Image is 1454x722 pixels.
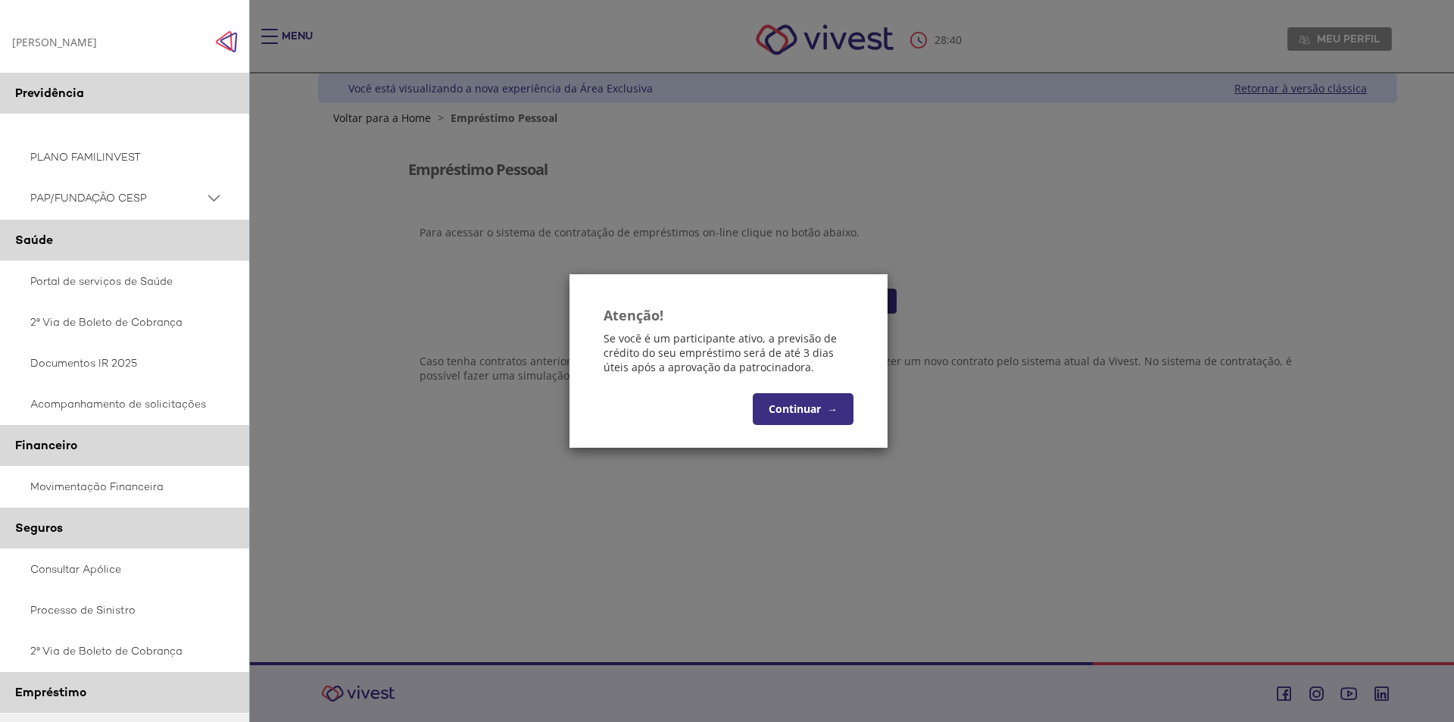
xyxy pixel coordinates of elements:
[215,30,238,53] span: Click to close side navigation.
[827,402,838,416] span: →
[15,437,77,453] span: Financeiro
[15,232,53,248] span: Saúde
[307,73,1397,662] div: Vivest
[753,393,853,425] button: Continuar→
[15,684,86,700] span: Empréstimo
[15,85,84,101] span: Previdência
[604,331,853,374] p: Se você é um participante ativo, a previsão de crédito do seu empréstimo será de até 3 dias úteis...
[408,329,1308,417] section: <span lang="pt-BR" dir="ltr">Visualizador do Conteúdo da Web</span> 1
[604,306,663,324] strong: Atenção!
[12,35,97,49] div: [PERSON_NAME]
[30,189,204,208] span: PAP/FUNDAÇÃO CESP
[215,30,238,53] img: Fechar menu
[15,520,63,536] span: Seguros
